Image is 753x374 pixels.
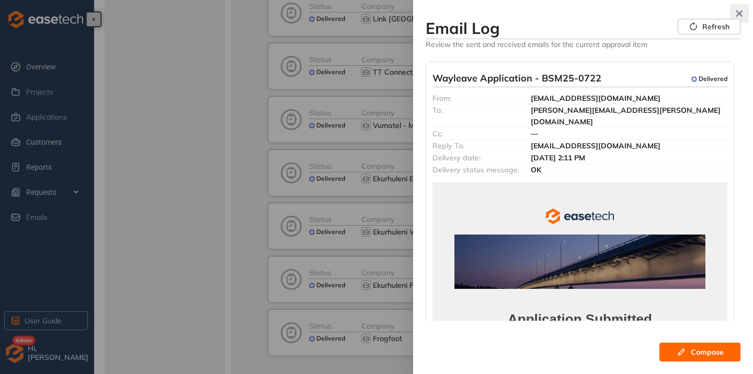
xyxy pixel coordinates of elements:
button: Refresh [678,19,740,34]
span: Refresh [702,21,729,32]
span: Delivered [699,75,727,83]
span: OK [531,165,541,174]
span: [DATE] 2:11 PM [531,153,585,162]
span: Delivery status message: [432,165,519,174]
span: From: [432,93,451,103]
span: Reply To: [432,141,464,150]
span: [EMAIL_ADDRESS][DOMAIN_NAME] [531,93,660,103]
span: [EMAIL_ADDRESS][DOMAIN_NAME] [531,141,660,150]
strong: Application Submitted [508,311,652,327]
span: Compose [691,346,724,358]
span: Cc: [432,129,443,138]
span: Wayleave Application - BSM25-0722 [432,73,601,86]
span: Delivery date: [432,153,481,162]
span: Review the sent and received emails for the current approval item [426,39,740,49]
span: To: [432,106,442,115]
span: [PERSON_NAME][EMAIL_ADDRESS][PERSON_NAME][DOMAIN_NAME] [531,106,721,126]
span: — [531,129,538,138]
h3: Email Log [426,19,678,38]
button: Compose [659,343,740,361]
